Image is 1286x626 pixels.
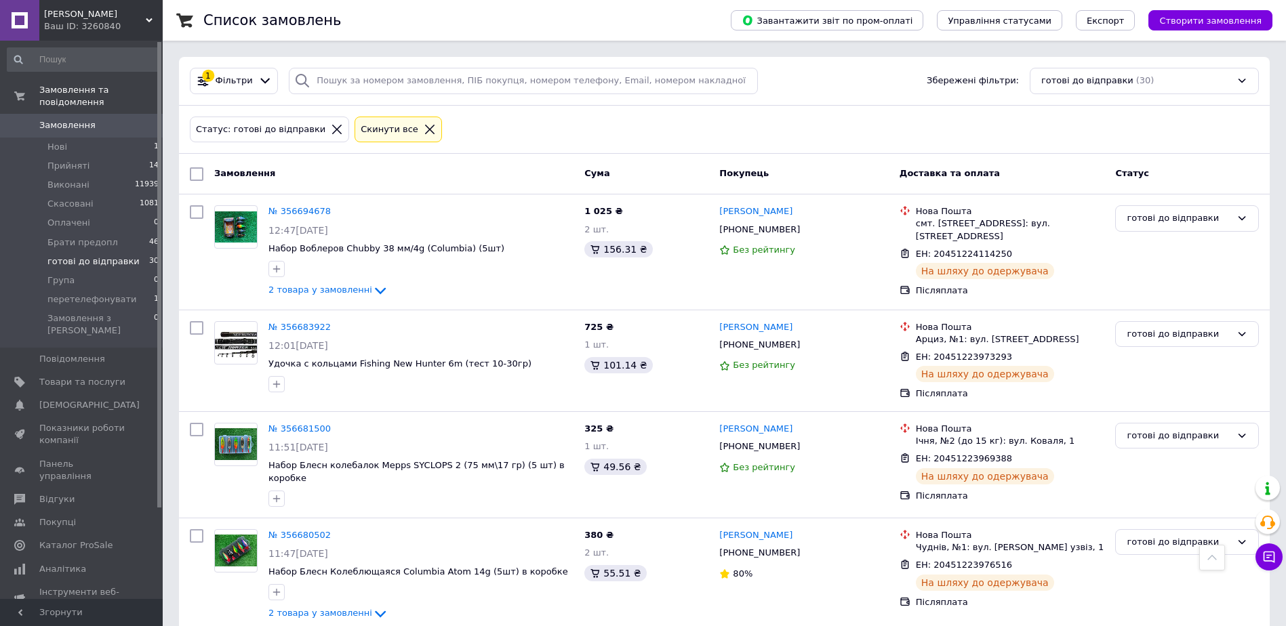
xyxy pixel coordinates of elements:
[916,285,1105,297] div: Післяплата
[916,423,1105,435] div: Нова Пошта
[268,285,372,295] span: 2 товара у замовленні
[1135,15,1272,25] a: Створити замовлення
[39,353,105,365] span: Повідомлення
[268,423,331,434] a: № 356681500
[44,20,163,33] div: Ваш ID: 3260840
[937,10,1062,30] button: Управління статусами
[135,179,159,191] span: 11939
[948,16,1051,26] span: Управління статусами
[214,205,258,249] a: Фото товару
[742,14,912,26] span: Завантажити звіт по пром-оплаті
[39,422,125,446] span: Показники роботи компанії
[154,293,159,306] span: 1
[358,123,421,137] div: Cкинути все
[717,438,803,455] div: [PHONE_NUMBER]
[717,336,803,354] div: [PHONE_NUMBER]
[719,423,792,436] a: [PERSON_NAME]
[39,586,125,610] span: Інструменти веб-майстра та SEO
[584,322,614,332] span: 725 ₴
[719,321,792,334] a: [PERSON_NAME]
[39,493,75,505] span: Відгуки
[215,327,257,357] img: Фото товару
[717,544,803,562] div: [PHONE_NUMBER]
[916,352,1012,362] span: ЕН: 20451223973293
[47,141,67,153] span: Нові
[268,322,331,332] a: № 356683922
[584,224,609,234] span: 2 шт.
[268,608,388,618] a: 2 товара у замовленні
[47,179,89,191] span: Виконані
[719,529,792,542] a: [PERSON_NAME]
[733,245,795,255] span: Без рейтингу
[719,168,769,178] span: Покупець
[215,535,257,566] img: Фото товару
[1148,10,1272,30] button: Створити замовлення
[149,255,159,268] span: 30
[149,160,159,172] span: 14
[154,217,159,229] span: 0
[268,548,328,559] span: 11:47[DATE]
[1136,75,1154,85] span: (30)
[268,358,531,369] span: Удочка с кольцами Fishing New Hunter 6m (тест 10-30гр)
[214,423,258,466] a: Фото товару
[39,563,86,575] span: Аналітика
[584,547,609,558] span: 2 шт.
[214,529,258,572] a: Фото товару
[916,560,1012,570] span: ЕН: 20451223976516
[268,225,328,236] span: 12:47[DATE]
[140,198,159,210] span: 1081
[731,10,923,30] button: Завантажити звіт по пром-оплаті
[916,575,1054,591] div: На шляху до одержувача
[1041,75,1133,87] span: готові до відправки
[203,12,341,28] h1: Список замовлень
[47,198,94,210] span: Скасовані
[916,263,1054,279] div: На шляху до одержувача
[584,530,614,540] span: 380 ₴
[916,468,1054,484] div: На шляху до одержувача
[39,399,140,411] span: [DEMOGRAPHIC_DATA]
[39,119,96,131] span: Замовлення
[202,70,214,82] div: 1
[927,75,1019,87] span: Збережені фільтри:
[584,459,646,475] div: 49.56 ₴
[39,376,125,388] span: Товари та послуги
[717,221,803,238] div: [PHONE_NUMBER]
[584,357,652,373] div: 101.14 ₴
[268,206,331,216] a: № 356694678
[47,255,140,268] span: готові до відправки
[916,321,1105,333] div: Нова Пошта
[733,462,795,472] span: Без рейтингу
[719,205,792,218] a: [PERSON_NAME]
[584,423,614,434] span: 325 ₴
[39,84,163,108] span: Замовлення та повідомлення
[1076,10,1136,30] button: Експорт
[154,141,159,153] span: 1
[916,453,1012,463] span: ЕН: 20451223969388
[268,530,331,540] a: № 356680502
[733,568,752,579] span: 80%
[215,428,257,460] img: Фото товару
[47,274,75,287] span: Група
[916,366,1054,382] div: На шляху до одержувача
[1127,327,1231,341] div: готові до відправки
[47,312,154,337] span: Замовлення з [PERSON_NAME]
[216,75,253,87] span: Фільтри
[1087,16,1125,26] span: Експорт
[268,243,504,253] span: Набор Воблеров Chubby 38 мм/4g (Columbia) (5шт)
[916,435,1105,447] div: Ічня, №2 (до 15 кг): вул. Коваля, 1
[214,168,275,178] span: Замовлення
[215,211,257,243] img: Фото товару
[916,596,1105,608] div: Післяплата
[1127,535,1231,549] div: готові до відправки
[289,68,758,94] input: Пошук за номером замовлення, ПІБ покупця, номером телефону, Email, номером накладної
[1127,429,1231,443] div: готові до відправки
[733,360,795,370] span: Без рейтингу
[916,217,1105,242] div: смт. [STREET_ADDRESS]: вул. [STREET_ADDRESS]
[916,205,1105,217] div: Нова Пошта
[154,312,159,337] span: 0
[47,160,89,172] span: Прийняті
[268,566,568,577] a: Набор Блесн Колеблющаяся Columbia Atom 14g (5шт) в коробке
[47,236,118,249] span: Брати предопл
[900,168,1000,178] span: Доставка та оплата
